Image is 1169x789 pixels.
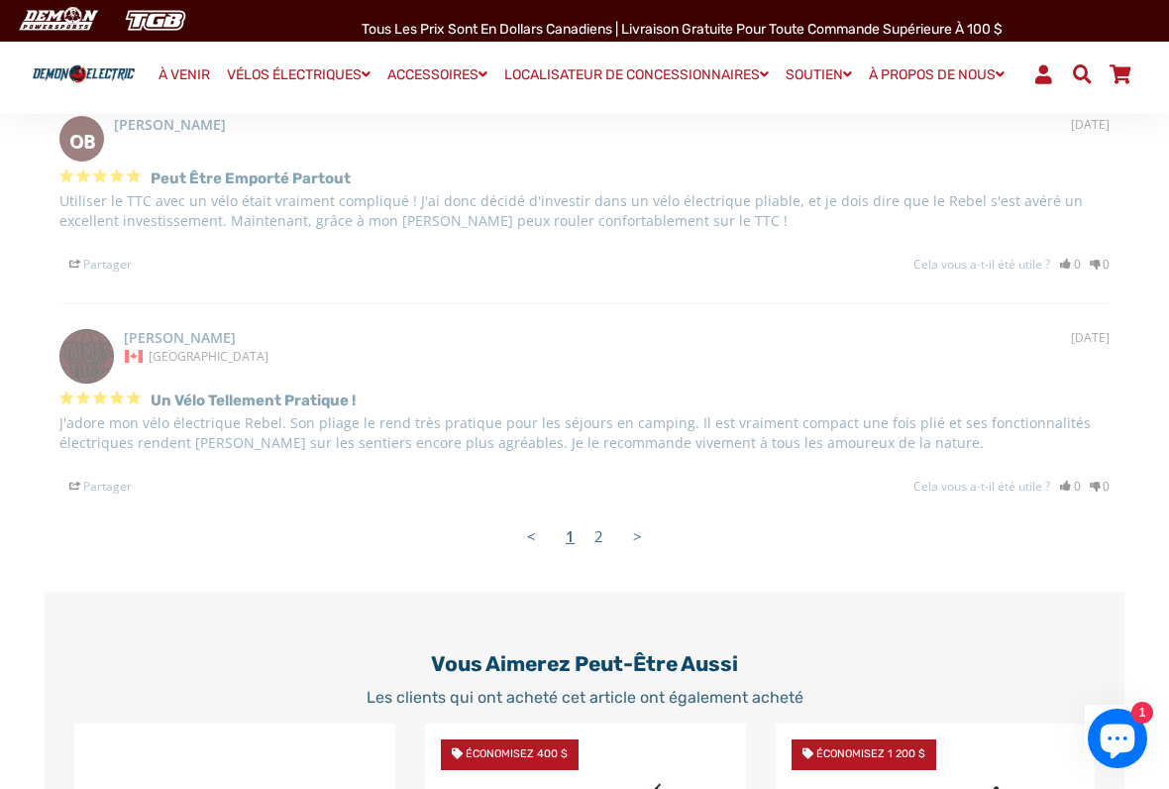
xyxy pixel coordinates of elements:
[1071,116,1110,133] font: [DATE]
[869,66,996,83] font: À PROPOS DE NOUS
[362,21,1003,38] font: Tous les prix sont en dollars canadiens | Livraison gratuite pour toute commande supérieure à 100 $
[1060,478,1080,495] a: Évaluer l'avis comme utile
[594,526,603,546] font: 2
[1103,256,1110,273] font: 0
[1090,256,1110,273] a: Évaluer l'avis comme non utile
[566,526,575,546] font: 1
[786,66,843,83] font: SOUTIEN
[466,747,568,760] font: Économisez 400 $
[387,66,478,83] font: ACCESSOIRES
[159,66,210,83] font: À VENIR
[59,525,1110,548] ul: Pagination des avis
[115,4,196,37] img: TGB Canada
[59,476,142,497] span: Partager
[10,4,105,37] img: Démon électrique
[380,60,494,89] a: ACCESSOIRES
[779,60,859,89] a: SOUTIEN
[497,60,776,89] a: LOCALISATEUR DE CONCESSIONNAIRES
[1090,478,1110,495] a: Évaluer l'avis comme non utile
[59,191,1087,230] font: Utiliser le TTC avec un vélo était vraiment compliqué ! J'ai donc décidé d'investir dans un vélo ...
[1074,478,1081,495] font: 0
[83,478,132,495] font: Partager
[816,747,925,760] font: Économisez 1 200 $
[69,129,95,153] font: OB
[367,688,803,707] font: Les clients qui ont acheté cet article ont également acheté
[125,350,143,363] img: Canada
[623,516,652,556] a: Page suivante
[1074,256,1081,273] font: 0
[152,61,217,89] a: À VENIR
[1103,478,1110,495] font: 0
[124,328,236,347] font: [PERSON_NAME]
[151,169,351,187] font: Peut être emporté partout
[59,254,142,275] span: Partager
[862,60,1011,89] a: À PROPOS DE NOUS
[30,63,138,84] img: Logo de Demon Electric
[220,60,377,89] a: VÉLOS ÉLECTRIQUES
[556,516,584,556] a: Page 1
[504,66,760,83] font: LOCALISATEUR DE CONCESSIONNAIRES
[151,392,356,409] font: Un vélo tellement pratique !
[114,115,226,134] font: [PERSON_NAME]
[59,413,1095,452] font: J'adore mon vélo électrique Rebel. Son pliage le rend très pratique pour les séjours en camping. ...
[584,516,613,556] a: Page 2
[633,526,642,546] font: >
[57,162,142,191] span: Évaluation 5 étoiles
[149,348,268,365] font: [GEOGRAPHIC_DATA]
[83,256,132,273] font: Partager
[1071,329,1110,346] font: [DATE]
[913,256,1050,273] font: Cela vous a-t-il été utile ?
[431,651,738,676] font: Vous aimerez peut-être aussi
[57,384,142,413] span: Évaluation 5 étoiles
[1082,709,1153,773] inbox-online-store-chat: Chat de la boutique en ligne Shopify
[913,478,1050,495] font: Cela vous a-t-il été utile ?
[227,66,362,83] font: VÉLOS ÉLECTRIQUES
[59,329,114,384] img: Un client de Demon Electric
[1060,256,1080,273] a: Évaluer l'avis comme utile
